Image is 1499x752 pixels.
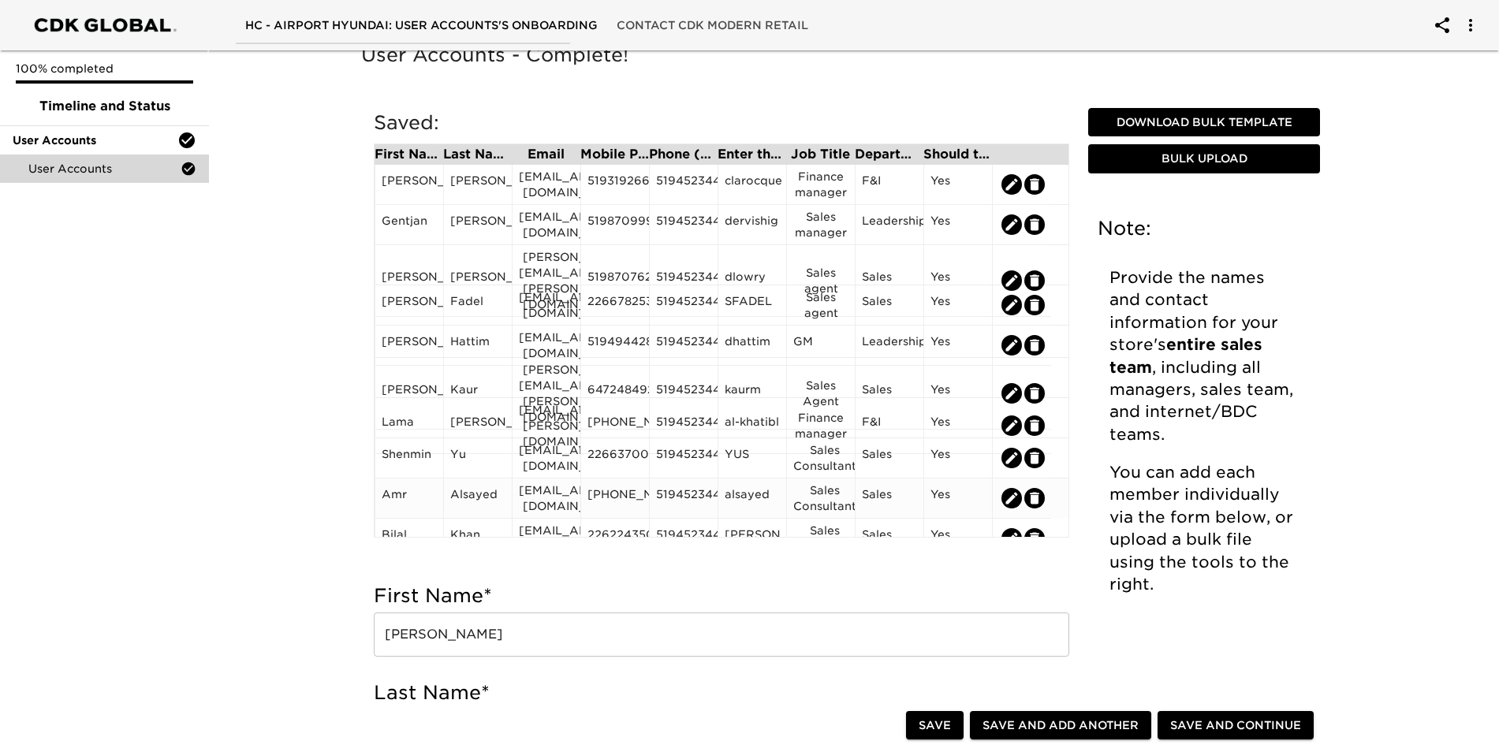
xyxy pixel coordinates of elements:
[382,486,437,510] div: Amr
[375,148,443,161] div: First Name
[1024,448,1045,468] button: edit
[1024,383,1045,404] button: edit
[1024,488,1045,508] button: edit
[725,333,780,357] div: dhattim
[793,442,848,474] div: Sales Consultant
[1001,174,1022,195] button: edit
[519,289,574,321] div: [EMAIL_ADDRESS][DOMAIN_NAME]
[930,293,986,317] div: Yes
[361,43,1333,68] h5: User Accounts - Complete!
[930,382,986,405] div: Yes
[245,16,598,35] span: HC - Airport Hyundai: User Accounts's Onboarding
[930,333,986,357] div: Yes
[930,414,986,437] div: Yes
[1024,335,1045,356] button: edit
[656,527,711,550] div: 5194523443
[450,269,505,292] div: [PERSON_NAME]
[725,414,780,437] div: al-khatibl
[970,711,1151,740] button: Save and Add Another
[450,527,505,550] div: Khan
[1024,528,1045,549] button: edit
[1088,108,1320,137] button: Download Bulk Template
[450,293,505,317] div: Fadel
[587,446,643,470] div: 2266370066
[656,293,711,317] div: 5194523443
[450,173,505,196] div: [PERSON_NAME]
[1452,6,1490,44] button: account of current user
[587,269,643,292] div: 5198707625
[793,209,848,240] div: Sales manager
[382,382,437,405] div: [PERSON_NAME]
[1024,415,1045,436] button: edit
[1098,216,1311,241] h5: Note:
[793,169,848,200] div: Finance manager
[725,173,780,196] div: clarocque
[862,414,917,437] div: F&I
[1001,270,1022,291] button: edit
[862,173,917,196] div: F&I
[862,293,917,317] div: Sales
[862,382,917,405] div: Sales
[450,446,505,470] div: Yu
[587,333,643,357] div: 5194944287
[587,293,643,317] div: 2266782539
[382,446,437,470] div: Shenmin
[855,148,923,161] div: Department
[656,333,711,357] div: 5194523443
[1094,113,1314,132] span: Download Bulk Template
[793,289,848,321] div: Sales agent
[862,333,917,357] div: Leadership
[718,148,786,161] div: Enter the user's CRM ID (note: use your DMS ID for eLead users)
[656,173,711,196] div: 5194523443
[13,97,196,116] span: Timeline and Status
[617,16,808,35] span: Contact CDK Modern Retail
[450,486,505,510] div: Alsayed
[930,213,986,236] div: Yes
[656,382,711,405] div: 5194523443
[374,110,1069,136] h5: Saved:
[793,333,848,357] div: GM
[793,523,848,554] div: Sales Consultant
[1024,174,1045,195] button: edit
[1001,448,1022,468] button: edit
[793,482,848,514] div: Sales Consultant
[725,382,780,405] div: kaurm
[382,527,437,550] div: Bilal
[862,446,917,470] div: Sales
[656,446,711,470] div: 5194523443
[382,293,437,317] div: [PERSON_NAME]
[450,213,505,236] div: [PERSON_NAME]
[382,414,437,437] div: Lama
[450,382,505,405] div: Kaur
[1001,383,1022,404] button: edit
[1094,149,1314,169] span: Bulk Upload
[519,362,574,425] div: [PERSON_NAME][EMAIL_ADDRESS][PERSON_NAME][DOMAIN_NAME]
[587,486,643,510] div: [PHONE_NUMBER]
[725,293,780,317] div: SFADEL
[1158,711,1314,740] button: Save and Continue
[983,716,1139,735] span: Save and Add Another
[587,213,643,236] div: 5198709993
[382,213,437,236] div: Gentjan
[1001,415,1022,436] button: edit
[930,173,986,196] div: Yes
[1170,716,1301,735] span: Save and Continue
[1024,295,1045,315] button: edit
[725,446,780,470] div: YUS
[1001,295,1022,315] button: edit
[1088,144,1320,173] button: Bulk Upload
[862,527,917,550] div: Sales
[930,486,986,510] div: Yes
[519,209,574,240] div: [EMAIL_ADDRESS][DOMAIN_NAME]
[1001,488,1022,508] button: edit
[656,414,711,437] div: 5194523443
[793,265,848,296] div: Sales agent
[793,410,848,441] div: Finance manager
[1001,214,1022,235] button: edit
[450,414,505,437] div: [PERSON_NAME]
[1024,270,1045,291] button: edit
[374,680,1069,705] h5: Last Name
[656,269,711,292] div: 5194523443
[656,486,711,510] div: 5194523443
[512,148,580,161] div: Email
